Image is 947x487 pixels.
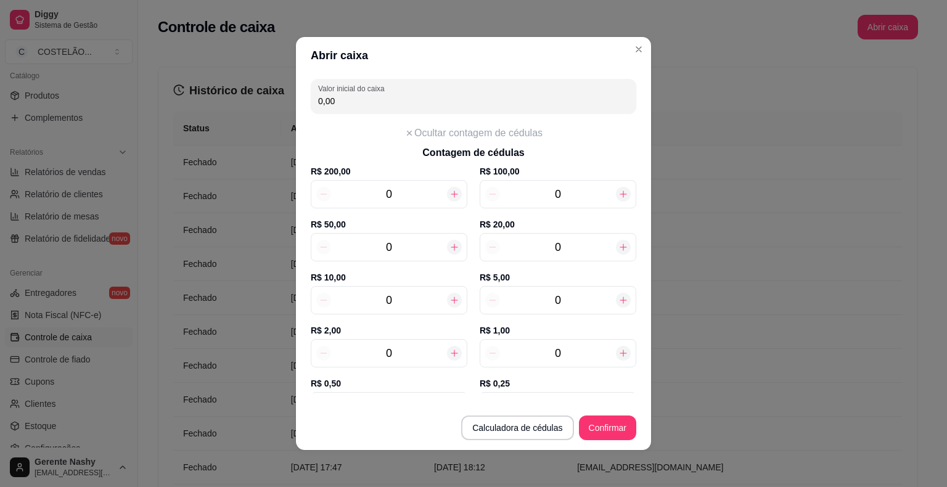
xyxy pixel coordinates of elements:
label: R$ 1,00 [480,324,636,337]
button: Close [629,39,649,59]
button: Confirmar [579,415,636,440]
h3: Contagem de cédulas [311,145,636,160]
label: R$ 50,00 [311,218,467,231]
label: R$ 10,00 [311,271,467,284]
header: Abrir caixa [296,37,651,74]
label: R$ 5,00 [480,271,636,284]
label: R$ 0,50 [311,377,467,390]
button: Calculadora de cédulas [461,415,573,440]
p: Ocultar contagem de cédulas [414,126,543,141]
label: R$ 200,00 [311,165,467,178]
label: Valor inicial do caixa [318,83,388,94]
label: R$ 100,00 [480,165,636,178]
input: Valor inicial do caixa [318,95,629,107]
label: R$ 0,25 [480,377,636,390]
label: R$ 2,00 [311,324,467,337]
label: R$ 20,00 [480,218,636,231]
